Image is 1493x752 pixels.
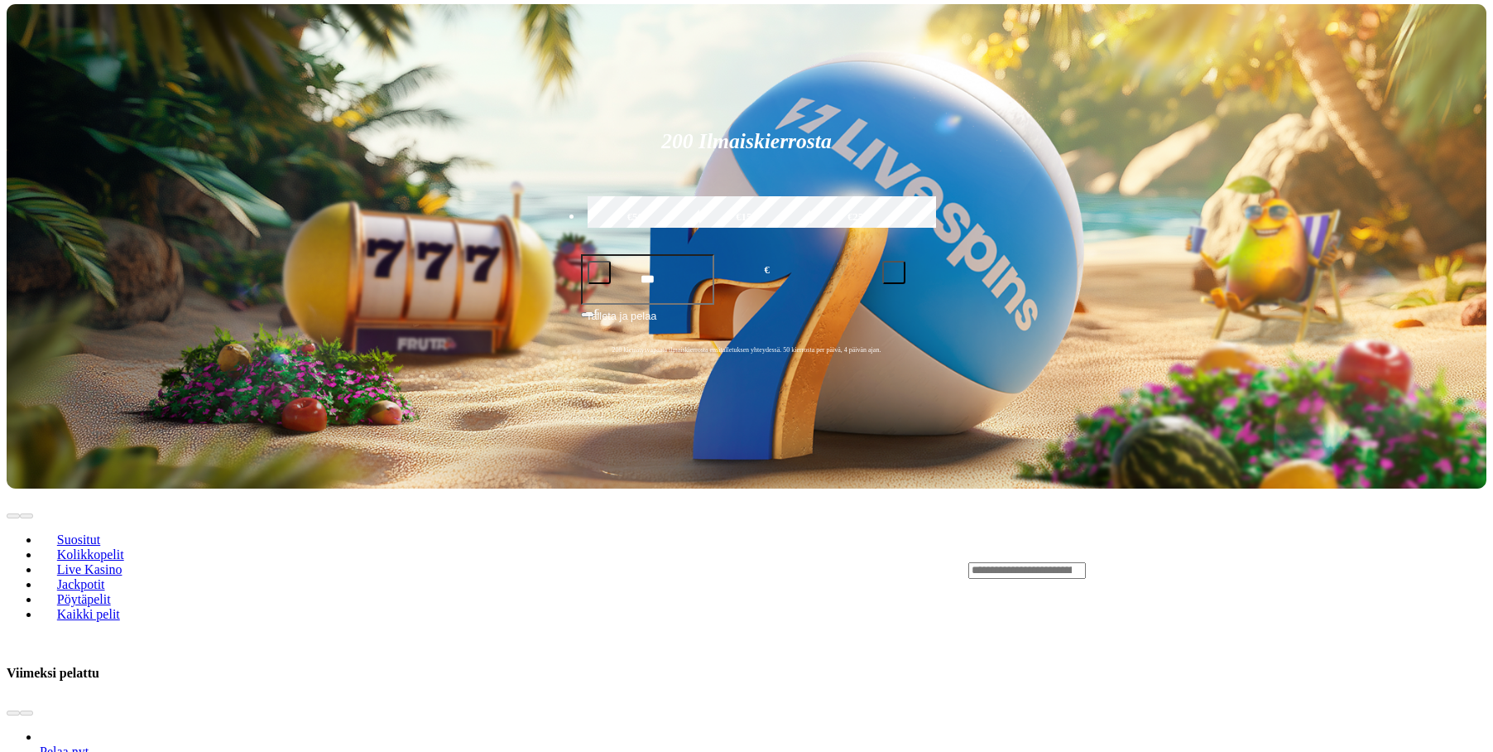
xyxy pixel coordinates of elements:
[765,263,770,278] span: €
[40,528,118,552] a: Suositut
[20,711,33,716] button: next slide
[586,308,656,338] span: Talleta ja pelaa
[7,489,1486,651] header: Lobby
[50,577,112,591] span: Jackpotit
[50,562,129,576] span: Live Kasino
[40,587,127,612] a: Pöytäpelit
[7,711,20,716] button: prev slide
[7,504,935,635] nav: Lobby
[695,194,799,242] label: €150
[50,607,127,621] span: Kaikki pelit
[583,194,687,242] label: €50
[882,261,905,284] button: plus icon
[7,513,20,518] button: prev slide
[50,547,131,562] span: Kolikkopelit
[40,557,139,582] a: Live Kasino
[588,261,611,284] button: minus icon
[968,562,1086,579] input: Search
[50,533,107,547] span: Suositut
[806,194,910,242] label: €250
[20,513,33,518] button: next slide
[7,665,99,681] h3: Viimeksi pelattu
[40,572,122,597] a: Jackpotit
[581,307,912,339] button: Talleta ja pelaa
[50,592,118,606] span: Pöytäpelit
[40,542,141,567] a: Kolikkopelit
[40,602,137,627] a: Kaikki pelit
[594,306,599,316] span: €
